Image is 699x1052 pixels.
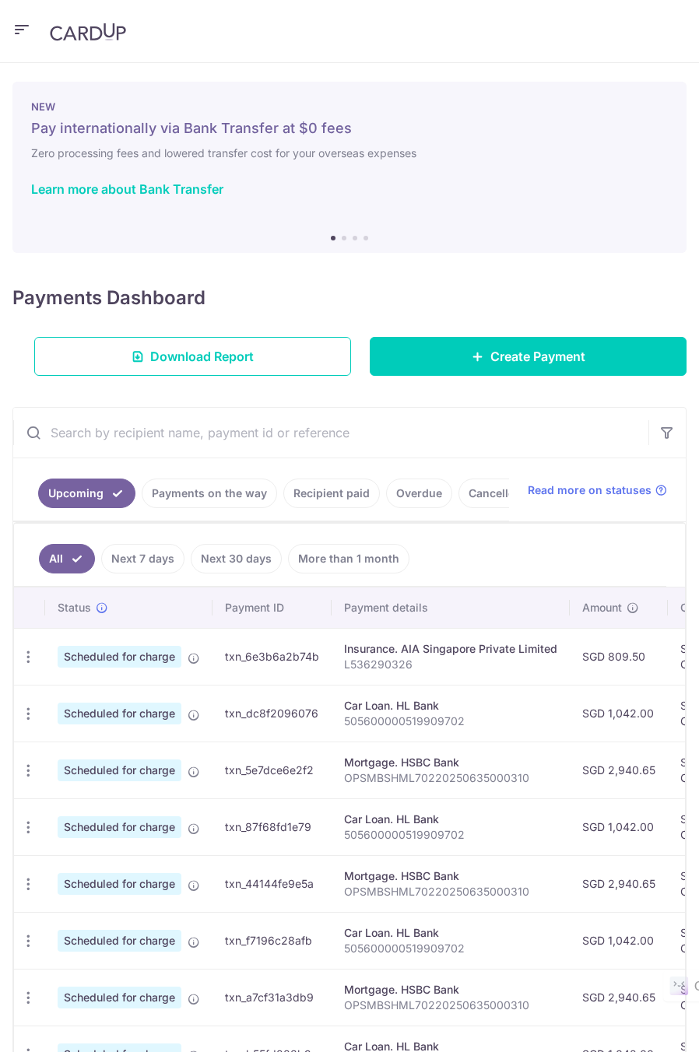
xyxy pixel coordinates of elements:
[191,544,282,573] a: Next 30 days
[101,544,184,573] a: Next 7 days
[31,144,668,163] h6: Zero processing fees and lowered transfer cost for your overseas expenses
[344,755,557,770] div: Mortgage. HSBC Bank
[50,23,126,41] img: CardUp
[213,587,332,628] th: Payment ID
[213,912,332,969] td: txn_f7196c28afb
[31,119,668,138] h5: Pay internationally via Bank Transfer at $0 fees
[344,770,557,786] p: OPSMBSHML70220250635000310
[213,685,332,742] td: txn_dc8f2096076
[570,798,668,855] td: SGD 1,042.00
[344,827,557,843] p: 505600000519909702
[58,987,181,1008] span: Scheduled for charge
[213,798,332,855] td: txn_87f68fd1e79
[570,855,668,912] td: SGD 2,940.65
[58,873,181,895] span: Scheduled for charge
[213,969,332,1026] td: txn_a7cf31a3db9
[344,641,557,657] div: Insurance. AIA Singapore Private Limited
[213,855,332,912] td: txn_44144fe9e5a
[344,812,557,827] div: Car Loan. HL Bank
[570,742,668,798] td: SGD 2,940.65
[386,479,452,508] a: Overdue
[58,930,181,952] span: Scheduled for charge
[570,912,668,969] td: SGD 1,042.00
[13,408,648,458] input: Search by recipient name, payment id or reference
[344,714,557,729] p: 505600000519909702
[344,868,557,884] div: Mortgage. HSBC Bank
[344,941,557,956] p: 505600000519909702
[344,698,557,714] div: Car Loan. HL Bank
[58,816,181,838] span: Scheduled for charge
[344,925,557,941] div: Car Loan. HL Bank
[582,600,622,615] span: Amount
[570,969,668,1026] td: SGD 2,940.65
[58,759,181,781] span: Scheduled for charge
[12,284,205,312] h4: Payments Dashboard
[288,544,409,573] a: More than 1 month
[528,482,667,498] a: Read more on statuses
[58,600,91,615] span: Status
[344,998,557,1013] p: OPSMBSHML70220250635000310
[38,479,135,508] a: Upcoming
[370,337,687,376] a: Create Payment
[39,544,95,573] a: All
[31,181,223,197] a: Learn more about Bank Transfer
[283,479,380,508] a: Recipient paid
[344,657,557,672] p: L536290326
[213,628,332,685] td: txn_6e3b6a2b74b
[458,479,532,508] a: Cancelled
[528,482,652,498] span: Read more on statuses
[570,628,668,685] td: SGD 809.50
[344,884,557,899] p: OPSMBSHML70220250635000310
[31,100,668,113] p: NEW
[332,587,570,628] th: Payment details
[344,982,557,998] div: Mortgage. HSBC Bank
[490,347,585,366] span: Create Payment
[150,347,254,366] span: Download Report
[142,479,277,508] a: Payments on the way
[570,685,668,742] td: SGD 1,042.00
[213,742,332,798] td: txn_5e7dce6e2f2
[58,646,181,668] span: Scheduled for charge
[58,703,181,724] span: Scheduled for charge
[34,337,351,376] a: Download Report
